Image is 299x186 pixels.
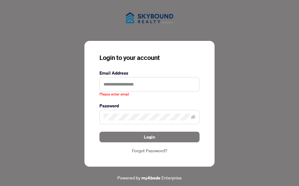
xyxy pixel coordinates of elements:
[99,147,200,154] a: Forgot Password?
[99,132,200,142] button: Login
[144,132,155,142] span: Login
[99,53,200,62] h3: Login to your account
[117,175,140,180] span: Powered by
[118,5,181,31] img: ma-logo
[99,70,200,76] label: Email Address
[161,175,182,180] span: Enterprise
[99,91,129,97] span: Please enter email
[99,102,200,109] label: Password
[141,174,160,181] a: myAbode
[191,115,195,119] span: eye-invisible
